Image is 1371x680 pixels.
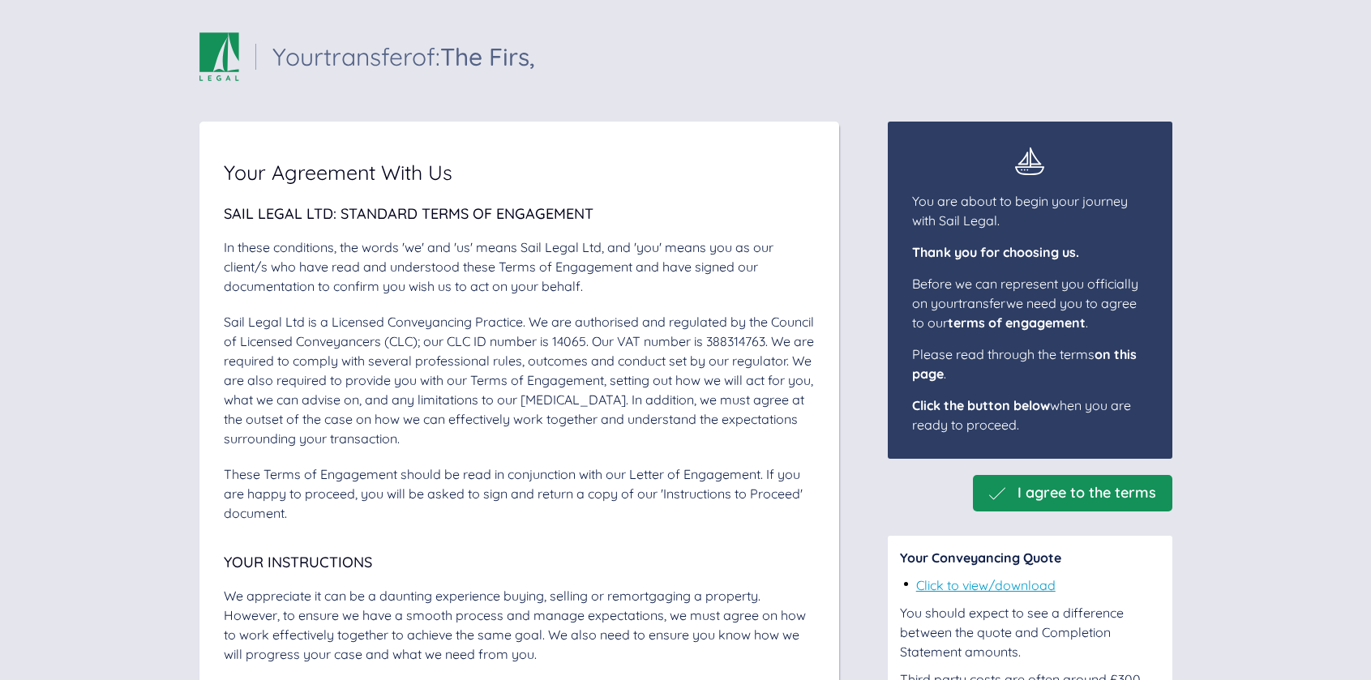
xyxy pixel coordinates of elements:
[224,237,815,296] div: In these conditions, the words 'we' and 'us' means Sail Legal Ltd, and 'you' means you as our cli...
[224,312,815,448] div: Sail Legal Ltd is a Licensed Conveyancing Practice. We are authorised and regulated by the Counci...
[912,397,1131,433] span: when you are ready to proceed.
[912,397,1050,413] span: Click the button below
[272,45,535,69] div: Your transfer of:
[224,464,815,523] div: These Terms of Engagement should be read in conjunction with our Letter of Engagement. If you are...
[224,162,452,182] span: Your Agreement With Us
[1018,485,1156,502] span: I agree to the terms
[224,204,593,223] span: Sail Legal Ltd: Standard Terms of Engagement
[912,276,1138,331] span: Before we can represent you officially on your transfer we need you to agree to our .
[900,603,1160,661] div: You should expect to see a difference between the quote and Completion Statement amounts.
[948,314,1086,331] span: terms of engagement
[900,550,1061,566] span: Your Conveyancing Quote
[224,553,372,571] span: Your Instructions
[912,244,1079,260] span: Thank you for choosing us.
[440,41,535,72] span: The Firs,
[916,577,1056,593] a: Click to view/download
[912,193,1128,229] span: You are about to begin your journey with Sail Legal.
[224,586,815,664] div: We appreciate it can be a daunting experience buying, selling or remortgaging a property. However...
[912,346,1137,382] span: Please read through the terms .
